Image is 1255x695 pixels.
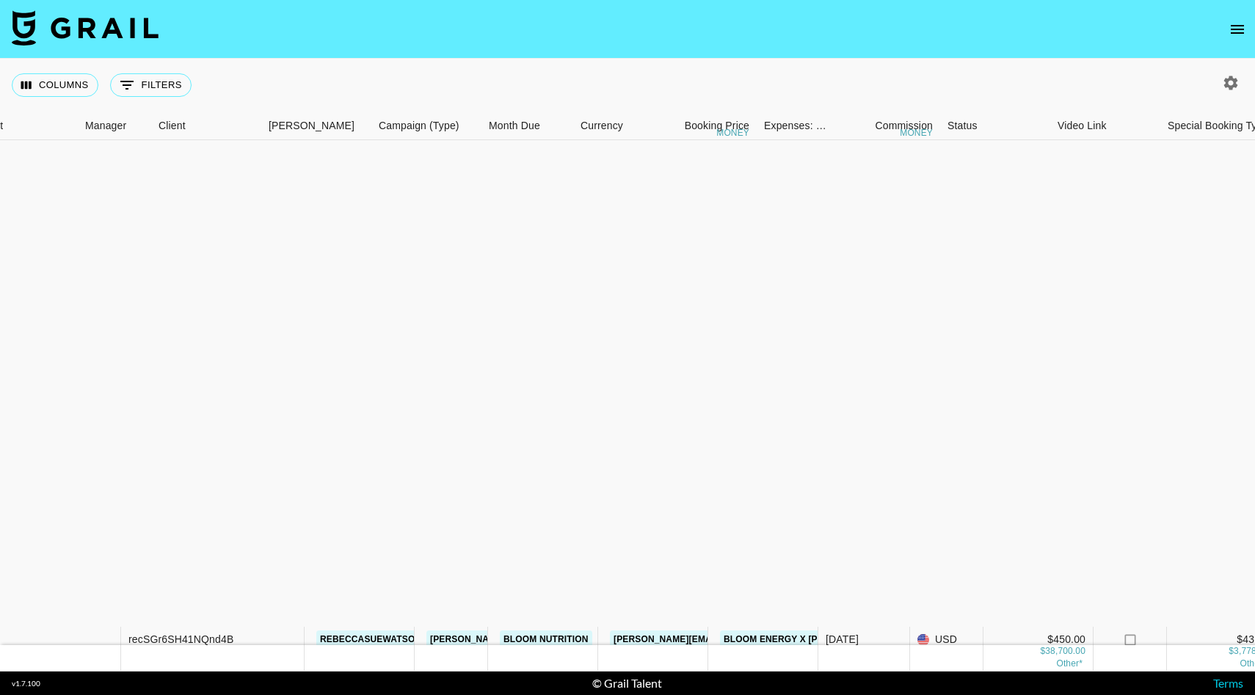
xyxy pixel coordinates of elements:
[1050,112,1160,140] div: Video Link
[316,630,425,649] a: rebeccasuewatson
[379,112,459,140] div: Campaign (Type)
[261,112,371,140] div: Booker
[1058,112,1107,140] div: Video Link
[12,73,98,97] button: Select columns
[481,112,573,140] div: Month Due
[983,627,1094,653] div: $450.00
[426,630,741,649] a: [PERSON_NAME][EMAIL_ADDRESS][PERSON_NAME][DOMAIN_NAME]
[685,112,749,140] div: Booking Price
[1229,646,1234,658] div: $
[12,10,159,46] img: Grail Talent
[110,73,192,97] button: Show filters
[159,112,186,140] div: Client
[875,112,933,140] div: Commission
[947,112,978,140] div: Status
[1213,676,1243,690] a: Terms
[1040,646,1045,658] div: $
[757,112,830,140] div: Expenses: Remove Commission?
[151,112,261,140] div: Client
[12,679,40,688] div: v 1.7.100
[128,632,233,647] div: recSGr6SH41NQnd4B
[78,112,151,140] div: Manager
[940,112,1050,140] div: Status
[489,112,540,140] div: Month Due
[1056,659,1083,669] span: AU$ 200.00
[716,128,749,137] div: money
[910,627,983,653] div: USD
[85,112,126,140] div: Manager
[900,128,933,137] div: money
[1223,15,1252,44] button: open drawer
[581,112,623,140] div: Currency
[371,112,481,140] div: Campaign (Type)
[610,630,849,649] a: [PERSON_NAME][EMAIL_ADDRESS][DOMAIN_NAME]
[592,676,662,691] div: © Grail Talent
[826,632,859,647] div: Aug '25
[1045,646,1085,658] div: 38,700.00
[764,112,827,140] div: Expenses: Remove Commission?
[573,112,647,140] div: Currency
[500,630,592,649] a: Bloom Nutrition
[269,112,354,140] div: [PERSON_NAME]
[720,630,970,649] a: Bloom Energy X [PERSON_NAME] [DATE] (2 Videos)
